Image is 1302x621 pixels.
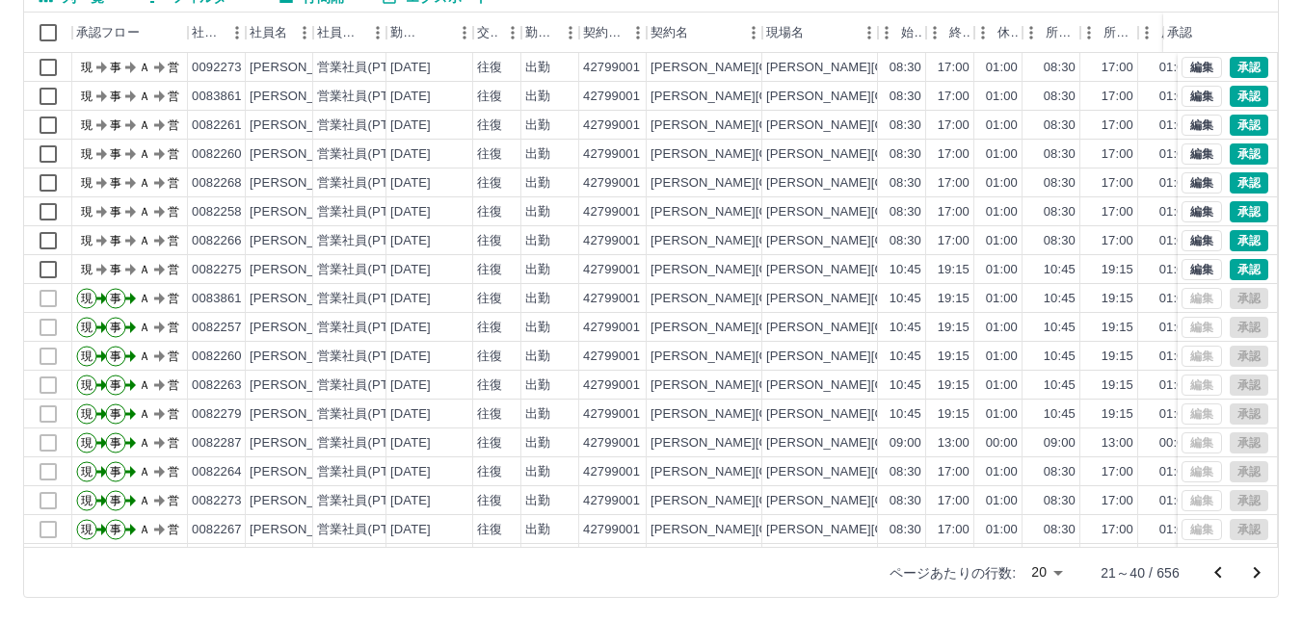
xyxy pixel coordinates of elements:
[139,61,150,74] text: Ａ
[188,13,246,53] div: 社員番号
[81,176,93,190] text: 現
[1044,116,1076,135] div: 08:30
[390,88,431,106] div: [DATE]
[1102,319,1133,337] div: 19:15
[110,321,121,334] text: 事
[81,118,93,132] text: 現
[997,13,1019,53] div: 休憩
[110,176,121,190] text: 事
[583,232,640,250] div: 42799001
[477,88,502,106] div: 往復
[139,321,150,334] text: Ａ
[313,13,386,53] div: 社員区分
[766,116,1004,135] div: [PERSON_NAME][GEOGRAPHIC_DATA]
[938,174,970,193] div: 17:00
[223,18,252,47] button: メニュー
[1044,290,1076,308] div: 10:45
[192,348,242,366] div: 0082260
[1102,290,1133,308] div: 19:15
[1182,143,1222,165] button: 編集
[139,205,150,219] text: Ａ
[1044,145,1076,164] div: 08:30
[647,13,762,53] div: 契約名
[583,376,640,395] div: 42799001
[168,349,179,363] text: 営
[651,290,889,308] div: [PERSON_NAME][GEOGRAPHIC_DATA]
[1230,115,1268,136] button: 承認
[81,90,93,103] text: 現
[525,405,550,424] div: 出勤
[651,13,688,53] div: 契約名
[139,234,150,247] text: Ａ
[878,13,926,53] div: 始業
[477,290,502,308] div: 往復
[168,263,179,276] text: 営
[583,290,640,308] div: 42799001
[986,59,1018,77] div: 01:00
[583,59,640,77] div: 42799001
[1102,88,1133,106] div: 17:00
[651,261,889,279] div: [PERSON_NAME][GEOGRAPHIC_DATA]
[139,176,150,190] text: Ａ
[110,263,121,276] text: 事
[890,203,921,221] div: 08:30
[250,203,355,221] div: [PERSON_NAME]
[901,13,922,53] div: 始業
[525,290,550,308] div: 出勤
[766,13,804,53] div: 現場名
[250,145,355,164] div: [PERSON_NAME]
[1102,376,1133,395] div: 19:15
[1182,201,1222,222] button: 編集
[139,292,150,305] text: Ａ
[525,59,550,77] div: 出勤
[583,405,640,424] div: 42799001
[1044,261,1076,279] div: 10:45
[938,145,970,164] div: 17:00
[1044,232,1076,250] div: 08:30
[1044,59,1076,77] div: 08:30
[651,232,889,250] div: [PERSON_NAME][GEOGRAPHIC_DATA]
[766,290,1004,308] div: [PERSON_NAME][GEOGRAPHIC_DATA]
[1044,319,1076,337] div: 10:45
[525,319,550,337] div: 出勤
[250,405,355,424] div: [PERSON_NAME]
[1230,86,1268,107] button: 承認
[1102,174,1133,193] div: 17:00
[363,18,392,47] button: メニュー
[766,319,1004,337] div: [PERSON_NAME][GEOGRAPHIC_DATA]
[583,203,640,221] div: 42799001
[1161,13,1192,53] div: 所定休憩
[1182,259,1222,280] button: 編集
[168,292,179,305] text: 営
[525,174,550,193] div: 出勤
[192,116,242,135] div: 0082261
[250,232,355,250] div: [PERSON_NAME]
[168,176,179,190] text: 営
[651,145,889,164] div: [PERSON_NAME][GEOGRAPHIC_DATA]
[938,319,970,337] div: 19:15
[1182,115,1222,136] button: 編集
[1182,172,1222,194] button: 編集
[651,348,889,366] div: [PERSON_NAME][GEOGRAPHIC_DATA]
[986,290,1018,308] div: 01:00
[192,203,242,221] div: 0082258
[890,88,921,106] div: 08:30
[1102,203,1133,221] div: 17:00
[317,174,418,193] div: 営業社員(PT契約)
[651,116,889,135] div: [PERSON_NAME][GEOGRAPHIC_DATA]
[1230,230,1268,251] button: 承認
[477,348,502,366] div: 往復
[1044,376,1076,395] div: 10:45
[583,319,640,337] div: 42799001
[1159,88,1191,106] div: 01:00
[76,13,140,53] div: 承認フロー
[168,61,179,74] text: 営
[81,234,93,247] text: 現
[556,18,585,47] button: メニュー
[250,376,460,395] div: [PERSON_NAME][PERSON_NAME]
[192,88,242,106] div: 0083861
[1044,348,1076,366] div: 10:45
[651,174,889,193] div: [PERSON_NAME][GEOGRAPHIC_DATA]
[986,145,1018,164] div: 01:00
[317,261,418,279] div: 営業社員(PT契約)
